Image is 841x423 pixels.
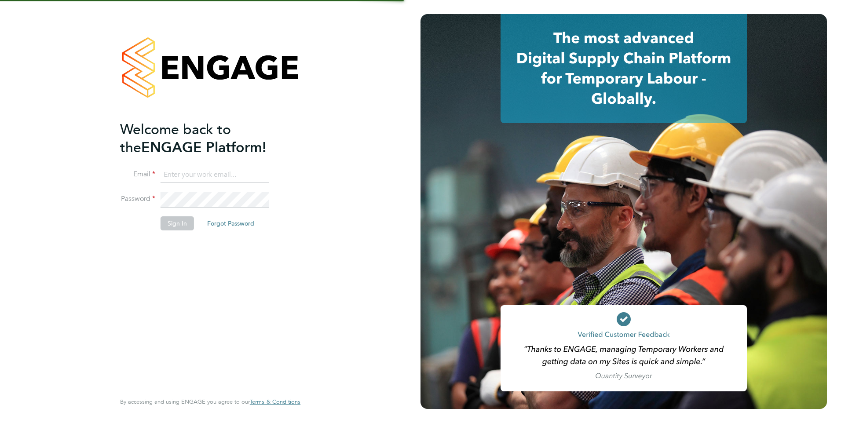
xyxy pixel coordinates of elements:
span: Terms & Conditions [250,398,300,405]
span: Welcome back to the [120,121,231,156]
h2: ENGAGE Platform! [120,120,292,157]
label: Password [120,194,155,204]
input: Enter your work email... [161,167,269,183]
button: Sign In [161,216,194,230]
button: Forgot Password [200,216,261,230]
label: Email [120,170,155,179]
a: Terms & Conditions [250,398,300,405]
span: By accessing and using ENGAGE you agree to our [120,398,300,405]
